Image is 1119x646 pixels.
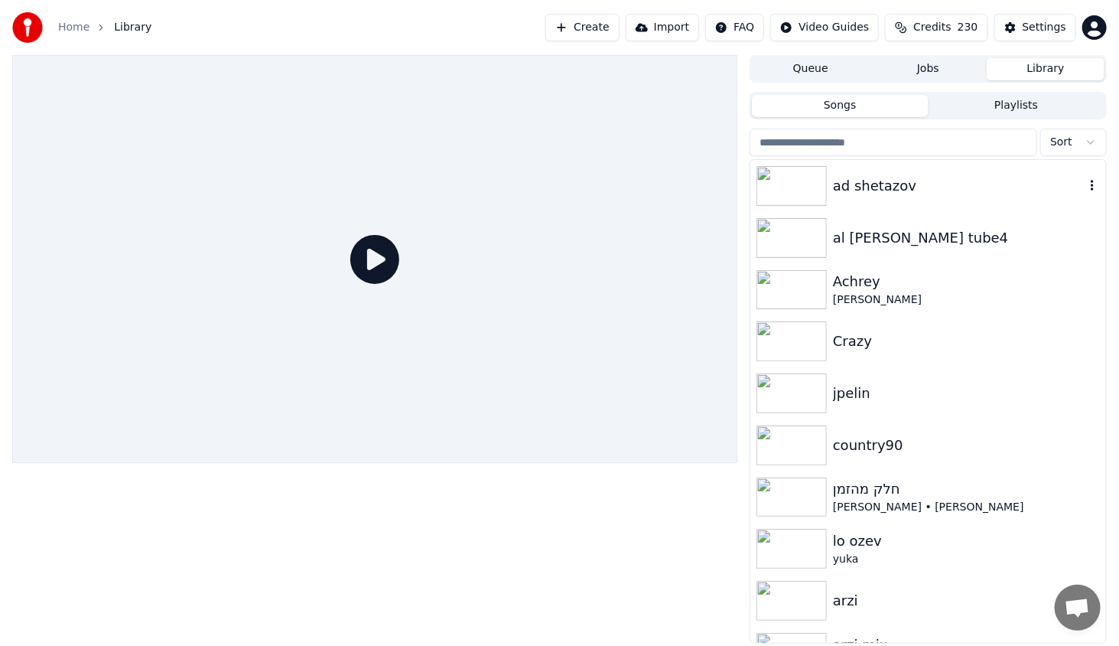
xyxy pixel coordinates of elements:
[114,20,151,35] span: Library
[833,271,1100,292] div: Achrey
[833,530,1100,552] div: lo ozev
[58,20,151,35] nav: breadcrumb
[833,383,1100,404] div: jpelin
[833,478,1100,500] div: חלק מהזמן
[545,14,620,41] button: Create
[833,227,1100,249] div: al [PERSON_NAME] tube4
[987,58,1104,80] button: Library
[1050,135,1072,150] span: Sort
[885,14,987,41] button: Credits230
[833,590,1100,612] div: arzi
[913,20,951,35] span: Credits
[770,14,879,41] button: Video Guides
[833,552,1100,567] div: yuka
[626,14,699,41] button: Import
[833,175,1085,197] div: ad shetazov
[705,14,764,41] button: FAQ
[58,20,89,35] a: Home
[12,12,43,43] img: youka
[1023,20,1066,35] div: Settings
[752,95,928,117] button: Songs
[833,500,1100,515] div: [PERSON_NAME] • [PERSON_NAME]
[833,435,1100,456] div: country90
[929,95,1104,117] button: Playlists
[1055,585,1101,631] a: פתח צ'אט
[833,292,1100,308] div: [PERSON_NAME]
[833,331,1100,352] div: Crazy
[994,14,1076,41] button: Settings
[958,20,978,35] span: 230
[870,58,987,80] button: Jobs
[752,58,870,80] button: Queue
